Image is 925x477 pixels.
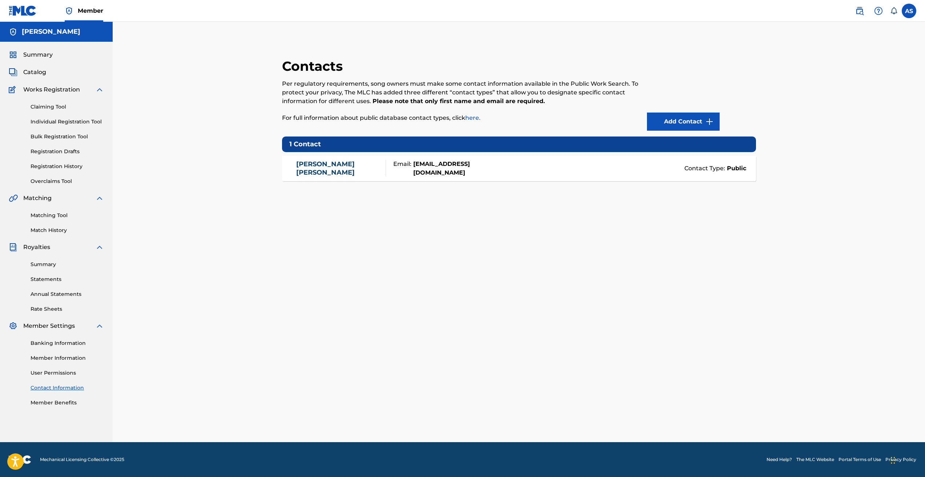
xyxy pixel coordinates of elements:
[373,98,545,105] strong: Please note that only first name and email are required.
[65,7,73,15] img: Top Rightsholder
[9,322,17,330] img: Member Settings
[9,455,31,464] img: logo
[95,322,104,330] img: expand
[23,68,46,77] span: Catalog
[282,79,647,106] p: Per regulatory requirements, song owners must make some contact information available in the Publ...
[838,456,881,463] a: Portal Terms of Use
[31,212,104,219] a: Matching Tool
[411,160,521,177] strong: [EMAIL_ADDRESS][DOMAIN_NAME]
[905,335,925,393] iframe: Resource Center
[23,50,53,59] span: Summary
[725,164,746,173] strong: Public
[9,243,17,252] img: Royalties
[31,118,104,126] a: Individual Registration Tool
[705,117,714,126] img: 9d2ae6d4665cec9f34b9.svg
[767,456,792,463] a: Need Help?
[890,7,897,15] div: Notifications
[95,243,104,252] img: expand
[31,103,104,111] a: Claiming Tool
[282,114,647,122] p: For full information about public database contact types, click
[31,290,104,298] a: Annual Statements
[852,4,867,18] a: Public Search
[889,442,925,477] iframe: Chat Widget
[31,148,104,155] a: Registration Drafts
[9,50,17,59] img: Summary
[31,276,104,283] a: Statements
[31,305,104,313] a: Rate Sheets
[23,322,75,330] span: Member Settings
[31,369,104,377] a: User Permissions
[647,113,720,131] a: Add Contact
[23,243,50,252] span: Royalties
[23,194,52,203] span: Matching
[871,4,886,18] div: Help
[95,85,104,94] img: expand
[40,456,124,463] span: Mechanical Licensing Collective © 2025
[9,68,46,77] a: CatalogCatalog
[31,227,104,234] a: Match History
[95,194,104,203] img: expand
[31,339,104,347] a: Banking Information
[31,133,104,140] a: Bulk Registration Tool
[891,449,895,471] div: Drag
[9,194,18,203] img: Matching
[9,50,53,59] a: SummarySummary
[22,28,80,36] h5: Anthony Raymond Snowden
[31,354,104,362] a: Member Information
[296,160,382,176] a: [PERSON_NAME] [PERSON_NAME]
[282,136,756,152] h5: 1 Contact
[9,68,17,77] img: Catalog
[282,58,346,74] h2: Contacts
[521,164,746,173] div: Contact Type:
[78,7,103,15] span: Member
[465,114,480,121] a: here.
[31,384,104,392] a: Contact Information
[885,456,916,463] a: Privacy Policy
[31,163,104,170] a: Registration History
[23,85,80,94] span: Works Registration
[31,399,104,407] a: Member Benefits
[31,178,104,185] a: Overclaims Tool
[902,4,916,18] div: User Menu
[855,7,864,15] img: search
[31,261,104,268] a: Summary
[874,7,883,15] img: help
[9,85,18,94] img: Works Registration
[796,456,834,463] a: The MLC Website
[9,5,37,16] img: MLC Logo
[9,28,17,36] img: Accounts
[386,160,521,177] div: Email:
